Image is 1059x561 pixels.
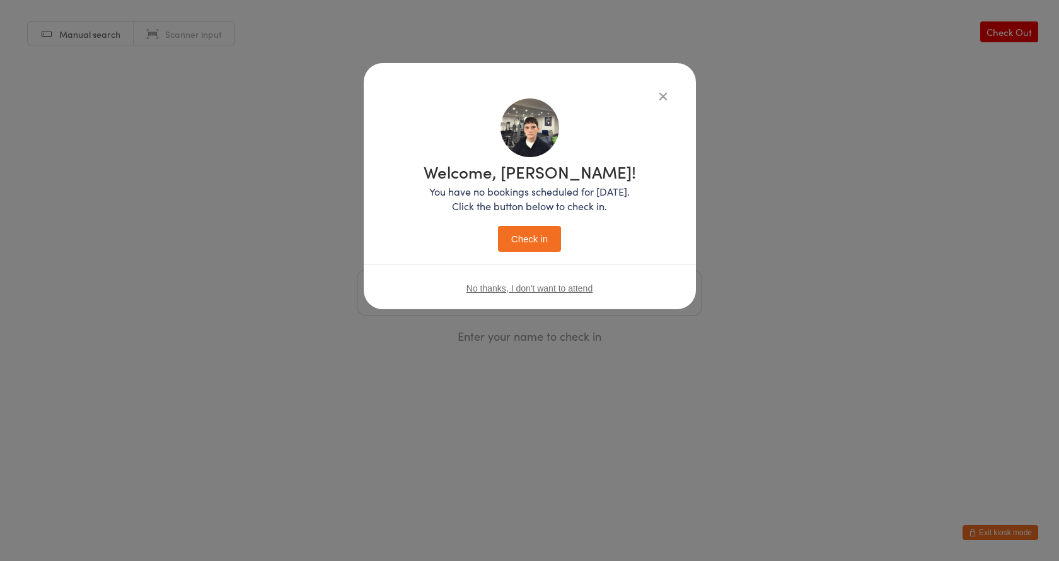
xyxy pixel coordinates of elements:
button: No thanks, I don't want to attend [466,283,593,293]
h1: Welcome, [PERSON_NAME]! [424,163,636,180]
p: You have no bookings scheduled for [DATE]. Click the button below to check in. [424,184,636,213]
button: Check in [498,226,561,252]
img: image1720425773.png [501,98,559,157]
